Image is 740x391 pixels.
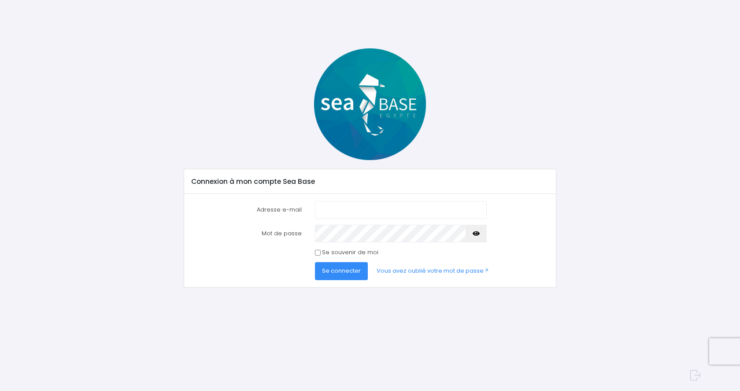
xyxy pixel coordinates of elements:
button: Se connecter [315,262,368,280]
span: Se connecter [322,267,361,275]
label: Se souvenir de moi [322,248,378,257]
div: Connexion à mon compte Sea Base [184,169,555,194]
label: Mot de passe [185,225,308,242]
a: Vous avez oublié votre mot de passe ? [370,262,496,280]
label: Adresse e-mail [185,201,308,219]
